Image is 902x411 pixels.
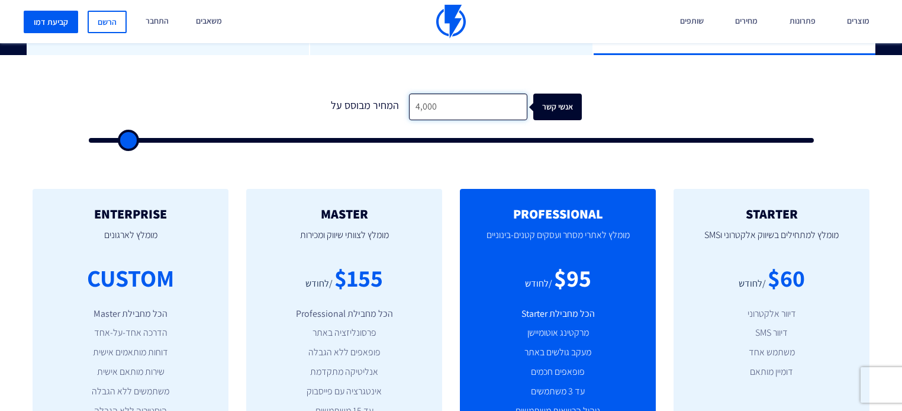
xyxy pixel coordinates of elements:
div: CUSTOM [87,261,174,295]
div: /לחודש [305,277,333,291]
li: שירות מותאם אישית [50,365,211,379]
li: דוחות מותאמים אישית [50,346,211,359]
li: משתמש אחד [691,346,852,359]
li: פופאפים חכמים [478,365,638,379]
div: /לחודש [739,277,766,291]
p: מומלץ לארגונים [50,221,211,261]
li: משתמשים ללא הגבלה [50,385,211,399]
div: אנשי קשר [539,94,588,120]
h2: ENTERPRISE [50,207,211,221]
li: דיוור אלקטרוני [691,307,852,321]
li: פופאפים ללא הגבלה [264,346,424,359]
li: הכל מחבילת Professional [264,307,424,321]
li: עד 3 משתמשים [478,385,638,399]
p: מומלץ לאתרי מסחר ועסקים קטנים-בינוניים [478,221,638,261]
li: מעקב גולשים באתר [478,346,638,359]
div: /לחודש [525,277,552,291]
h2: PROFESSIONAL [478,207,638,221]
p: מומלץ לצוותי שיווק ומכירות [264,221,424,261]
li: הכל מחבילת Master [50,307,211,321]
li: פרסונליזציה באתר [264,326,424,340]
p: מומלץ למתחילים בשיווק אלקטרוני וSMS [691,221,852,261]
li: אנליטיקה מתקדמת [264,365,424,379]
a: הרשם [88,11,127,33]
div: $95 [554,261,591,295]
h2: STARTER [691,207,852,221]
h2: MASTER [264,207,424,221]
li: מרקטינג אוטומיישן [478,326,638,340]
li: הדרכה אחד-על-אחד [50,326,211,340]
div: $155 [334,261,383,295]
div: המחיר מבוסס על [320,94,409,120]
li: דיוור SMS [691,326,852,340]
li: אינטגרציה עם פייסבוק [264,385,424,399]
li: דומיין מותאם [691,365,852,379]
div: $60 [768,261,805,295]
a: קביעת דמו [24,11,78,33]
li: הכל מחבילת Starter [478,307,638,321]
